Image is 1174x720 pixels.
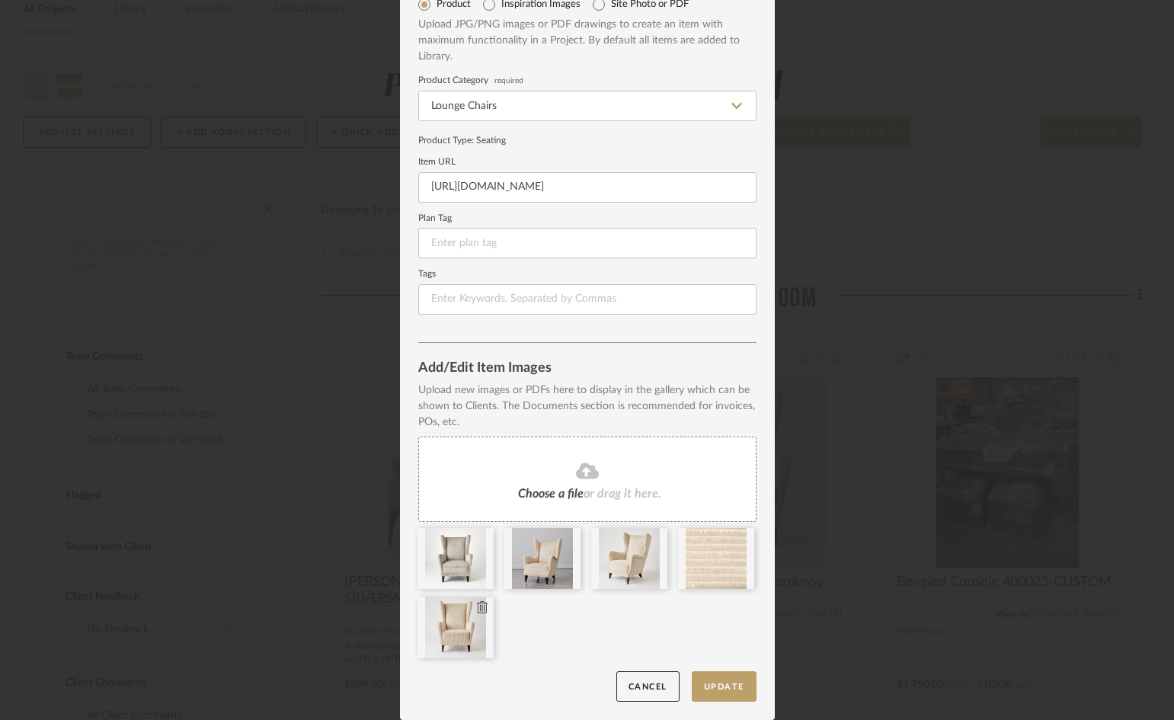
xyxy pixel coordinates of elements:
[418,17,757,65] div: Upload JPG/PNG images or PDF drawings to create an item with maximum functionality in a Project. ...
[418,91,757,121] input: Type a category to search and select
[418,133,757,147] div: Product Type
[494,78,523,84] span: required
[418,382,757,430] div: Upload new images or PDFs here to display in the gallery which can be shown to Clients. The Docum...
[472,136,506,145] span: : Seating
[518,488,584,500] span: Choose a file
[616,671,680,702] button: Cancel
[418,172,757,203] input: Enter URL
[584,488,661,500] span: or drag it here.
[692,671,757,702] button: Update
[418,361,757,376] div: Add/Edit Item Images
[418,284,757,315] input: Enter Keywords, Separated by Commas
[418,270,757,278] label: Tags
[418,215,757,222] label: Plan Tag
[418,158,757,166] label: Item URL
[418,77,757,85] label: Product Category
[418,228,757,258] input: Enter plan tag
